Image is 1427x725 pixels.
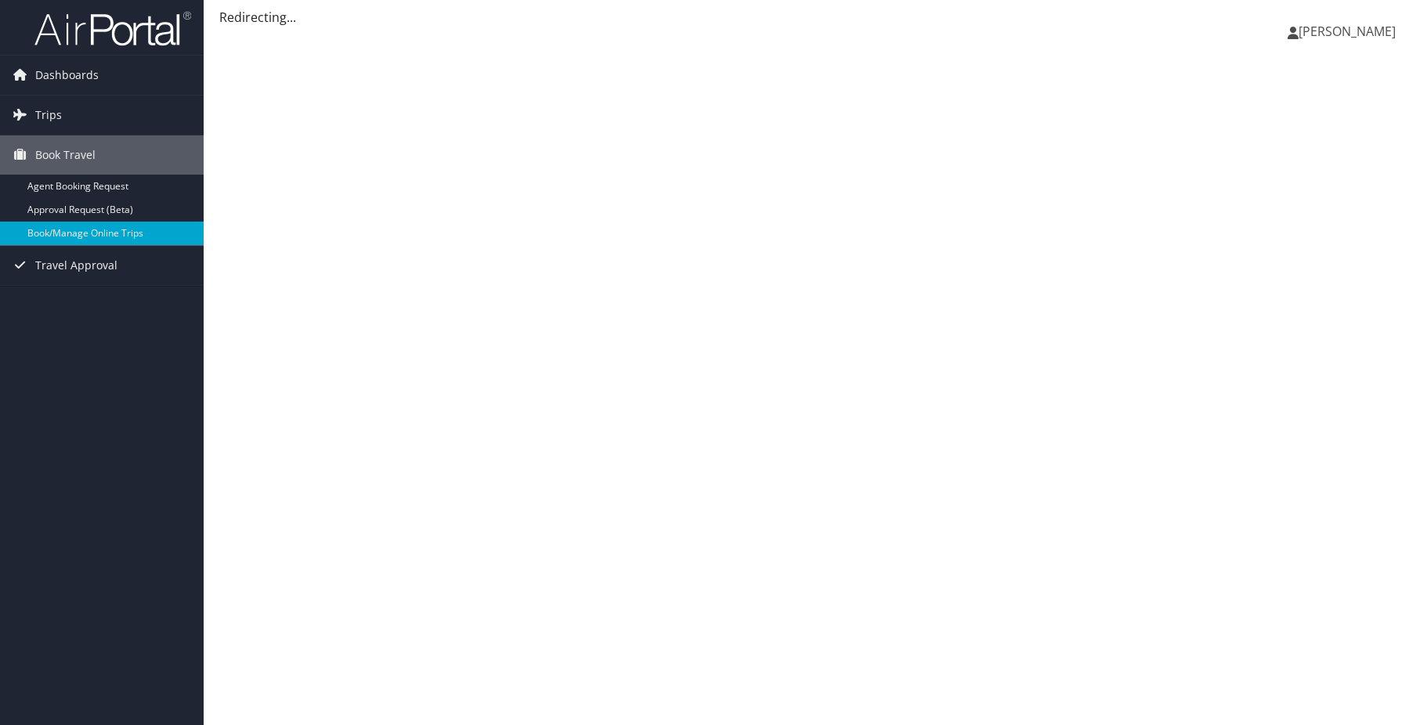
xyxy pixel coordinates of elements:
span: Travel Approval [35,246,117,285]
span: Book Travel [35,135,96,175]
span: Trips [35,96,62,135]
span: [PERSON_NAME] [1299,23,1396,40]
div: Redirecting... [219,8,1411,27]
span: Dashboards [35,56,99,95]
img: airportal-logo.png [34,10,191,47]
a: [PERSON_NAME] [1288,8,1411,55]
